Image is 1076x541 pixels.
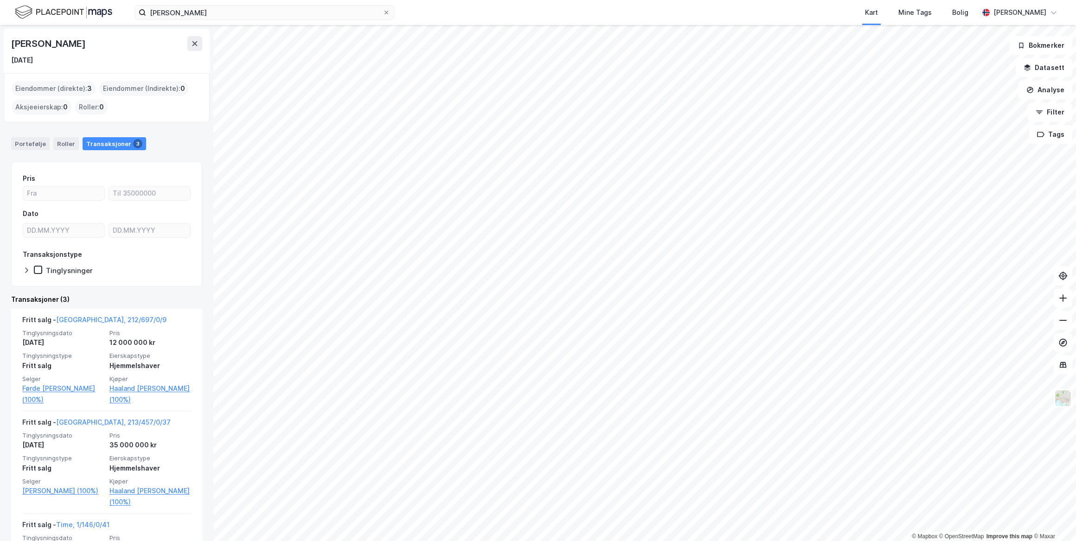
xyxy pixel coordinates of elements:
span: Selger [22,477,104,485]
div: Portefølje [11,137,50,150]
iframe: Chat Widget [1030,496,1076,541]
input: Fra [23,186,104,200]
span: Selger [22,375,104,383]
div: Bolig [952,7,968,18]
div: [DATE] [22,337,104,348]
div: Transaksjonstype [23,249,82,260]
div: Fritt salg - [22,314,167,329]
input: Til 35000000 [109,186,190,200]
div: Aksjeeierskap : [12,100,71,115]
div: [PERSON_NAME] [993,7,1046,18]
a: [GEOGRAPHIC_DATA], 213/457/0/37 [56,418,171,426]
img: logo.f888ab2527a4732fd821a326f86c7f29.svg [15,4,112,20]
a: Mapbox [912,533,937,540]
span: 0 [99,102,104,113]
div: Kart [865,7,878,18]
button: Datasett [1016,58,1072,77]
span: Tinglysningsdato [22,432,104,439]
input: Søk på adresse, matrikkel, gårdeiere, leietakere eller personer [146,6,383,19]
span: Tinglysningstype [22,352,104,360]
span: 3 [87,83,92,94]
div: Fritt salg [22,360,104,371]
span: Eierskapstype [109,352,191,360]
a: Time, 1/146/0/41 [56,521,109,528]
div: Fritt salg - [22,417,171,432]
img: Z [1054,389,1072,407]
a: Improve this map [986,533,1032,540]
a: Haaland [PERSON_NAME] (100%) [109,383,191,405]
a: [PERSON_NAME] (100%) [22,485,104,496]
div: Transaksjoner (3) [11,294,202,305]
div: [DATE] [22,439,104,451]
div: Eiendommer (Indirekte) : [99,81,189,96]
div: 3 [133,139,142,148]
button: Bokmerker [1010,36,1072,55]
span: Eierskapstype [109,454,191,462]
span: 0 [63,102,68,113]
span: Kjøper [109,375,191,383]
span: Tinglysningsdato [22,329,104,337]
div: Fritt salg - [22,519,109,534]
span: Kjøper [109,477,191,485]
a: OpenStreetMap [939,533,984,540]
div: Hjemmelshaver [109,463,191,474]
div: [DATE] [11,55,33,66]
div: 35 000 000 kr [109,439,191,451]
div: Fritt salg [22,463,104,474]
button: Tags [1029,125,1072,144]
div: Roller [53,137,79,150]
div: 12 000 000 kr [109,337,191,348]
span: Pris [109,432,191,439]
div: [PERSON_NAME] [11,36,87,51]
span: Tinglysningstype [22,454,104,462]
span: Pris [109,329,191,337]
div: Pris [23,173,35,184]
a: Førde [PERSON_NAME] (100%) [22,383,104,405]
input: DD.MM.YYYY [23,223,104,237]
a: Haaland [PERSON_NAME] (100%) [109,485,191,508]
div: Hjemmelshaver [109,360,191,371]
a: [GEOGRAPHIC_DATA], 212/697/0/9 [56,316,167,324]
button: Analyse [1018,81,1072,99]
button: Filter [1028,103,1072,121]
span: 0 [180,83,185,94]
div: Tinglysninger [46,266,93,275]
div: Dato [23,208,38,219]
div: Kontrollprogram for chat [1030,496,1076,541]
div: Eiendommer (direkte) : [12,81,96,96]
div: Roller : [75,100,108,115]
div: Transaksjoner [83,137,146,150]
div: Mine Tags [898,7,932,18]
input: DD.MM.YYYY [109,223,190,237]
